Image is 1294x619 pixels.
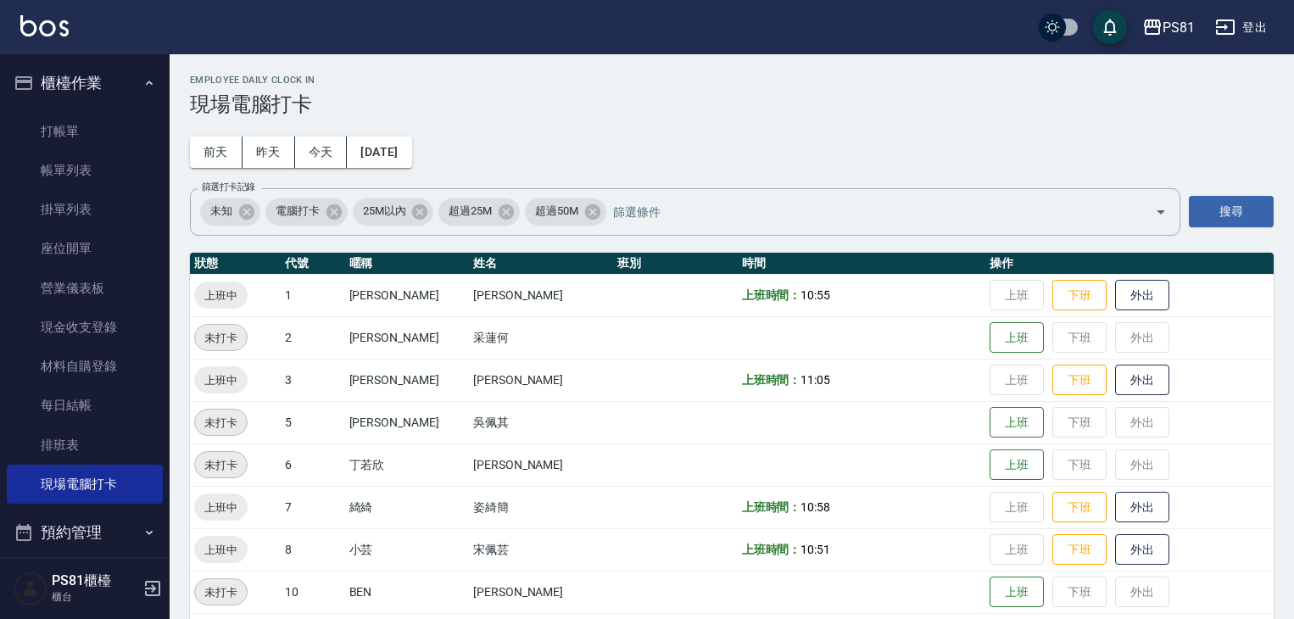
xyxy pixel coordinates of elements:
[1052,280,1107,311] button: 下班
[265,198,348,226] div: 電腦打卡
[742,373,801,387] b: 上班時間：
[1093,10,1127,44] button: save
[7,308,163,347] a: 現金收支登錄
[469,528,613,571] td: 宋佩芸
[800,373,830,387] span: 11:05
[353,198,434,226] div: 25M以內
[202,181,255,193] label: 篩選打卡記錄
[1163,17,1195,38] div: PS81
[469,253,613,275] th: 姓名
[353,203,416,220] span: 25M以內
[990,407,1044,438] button: 上班
[525,198,606,226] div: 超過50M
[200,203,243,220] span: 未知
[7,347,163,386] a: 材料自購登錄
[7,229,163,268] a: 座位開單
[190,137,243,168] button: 前天
[742,288,801,302] b: 上班時間：
[990,577,1044,608] button: 上班
[190,253,281,275] th: 狀態
[1115,534,1169,566] button: 外出
[438,198,520,226] div: 超過25M
[525,203,588,220] span: 超過50M
[345,486,469,528] td: 綺綺
[52,589,138,605] p: 櫃台
[195,414,247,432] span: 未打卡
[1115,365,1169,396] button: 外出
[609,197,1125,226] input: 篩選條件
[1115,492,1169,523] button: 外出
[1189,196,1274,227] button: 搜尋
[347,137,411,168] button: [DATE]
[7,426,163,465] a: 排班表
[281,253,345,275] th: 代號
[469,274,613,316] td: [PERSON_NAME]
[195,329,247,347] span: 未打卡
[194,499,248,516] span: 上班中
[190,75,1274,86] h2: Employee Daily Clock In
[281,443,345,486] td: 6
[281,401,345,443] td: 5
[281,316,345,359] td: 2
[7,269,163,308] a: 營業儀表板
[1052,492,1107,523] button: 下班
[194,371,248,389] span: 上班中
[469,359,613,401] td: [PERSON_NAME]
[1147,198,1174,226] button: Open
[345,316,469,359] td: [PERSON_NAME]
[469,401,613,443] td: 吳佩其
[281,486,345,528] td: 7
[7,61,163,105] button: 櫃檯作業
[52,572,138,589] h5: PS81櫃檯
[345,359,469,401] td: [PERSON_NAME]
[345,443,469,486] td: 丁若欣
[7,465,163,504] a: 現場電腦打卡
[469,571,613,613] td: [PERSON_NAME]
[1115,280,1169,311] button: 外出
[613,253,737,275] th: 班別
[742,543,801,556] b: 上班時間：
[14,572,47,605] img: Person
[195,456,247,474] span: 未打卡
[190,92,1274,116] h3: 現場電腦打卡
[345,253,469,275] th: 暱稱
[345,401,469,443] td: [PERSON_NAME]
[295,137,348,168] button: 今天
[469,316,613,359] td: 采蓮何
[7,190,163,229] a: 掛單列表
[7,510,163,555] button: 預約管理
[800,543,830,556] span: 10:51
[200,198,260,226] div: 未知
[800,500,830,514] span: 10:58
[469,443,613,486] td: [PERSON_NAME]
[7,555,163,599] button: 報表及分析
[438,203,502,220] span: 超過25M
[7,151,163,190] a: 帳單列表
[800,288,830,302] span: 10:55
[194,541,248,559] span: 上班中
[281,274,345,316] td: 1
[265,203,330,220] span: 電腦打卡
[20,15,69,36] img: Logo
[281,359,345,401] td: 3
[1208,12,1274,43] button: 登出
[195,583,247,601] span: 未打卡
[7,386,163,425] a: 每日結帳
[738,253,986,275] th: 時間
[1052,534,1107,566] button: 下班
[7,112,163,151] a: 打帳單
[742,500,801,514] b: 上班時間：
[1135,10,1202,45] button: PS81
[469,486,613,528] td: 姿綺簡
[345,571,469,613] td: BEN
[345,274,469,316] td: [PERSON_NAME]
[990,322,1044,354] button: 上班
[194,287,248,304] span: 上班中
[990,449,1044,481] button: 上班
[985,253,1274,275] th: 操作
[345,528,469,571] td: 小芸
[281,571,345,613] td: 10
[243,137,295,168] button: 昨天
[281,528,345,571] td: 8
[1052,365,1107,396] button: 下班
